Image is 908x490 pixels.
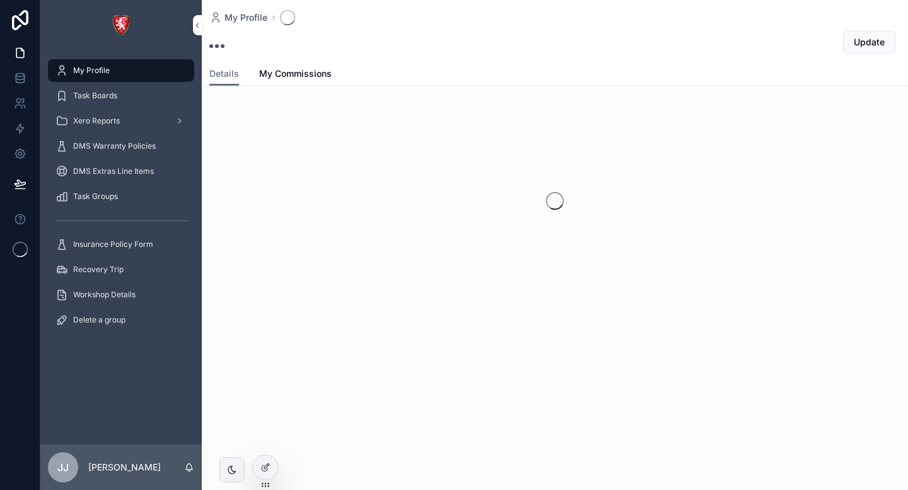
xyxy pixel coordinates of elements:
[73,141,156,151] span: DMS Warranty Policies
[73,166,154,176] span: DMS Extras Line Items
[48,258,194,281] a: Recovery Trip
[111,15,131,35] img: App logo
[209,11,267,24] a: My Profile
[73,239,153,249] span: Insurance Policy Form
[259,62,332,88] a: My Commissions
[224,11,267,24] span: My Profile
[73,265,124,275] span: Recovery Trip
[73,191,118,202] span: Task Groups
[209,67,239,80] span: Details
[48,309,194,331] a: Delete a group
[48,185,194,208] a: Task Groups
[88,461,161,474] p: [PERSON_NAME]
[40,50,202,348] div: scrollable content
[73,290,136,300] span: Workshop Details
[843,31,895,54] button: Update
[48,84,194,107] a: Task Boards
[48,160,194,183] a: DMS Extras Line Items
[854,36,885,48] span: Update
[48,110,194,132] a: Xero Reports
[73,91,117,101] span: Task Boards
[259,67,332,80] span: My Commissions
[73,315,125,325] span: Delete a group
[73,116,120,126] span: Xero Reports
[73,66,110,76] span: My Profile
[48,59,194,82] a: My Profile
[57,460,69,475] span: JJ
[48,135,194,157] a: DMS Warranty Policies
[209,62,239,86] a: Details
[48,283,194,306] a: Workshop Details
[48,233,194,256] a: Insurance Policy Form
